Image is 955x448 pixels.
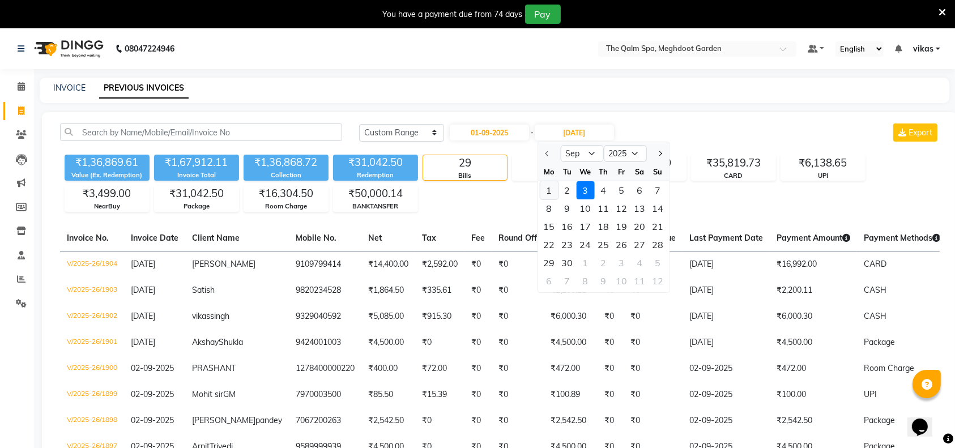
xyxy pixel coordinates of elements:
[594,272,612,290] div: Thursday, October 9, 2025
[67,233,109,243] span: Invoice No.
[558,199,576,217] div: Tuesday, September 9, 2025
[770,408,857,434] td: ₹2,542.50
[558,254,576,272] div: Tuesday, September 30, 2025
[65,155,150,170] div: ₹1,36,869.61
[423,171,507,181] div: Bills
[770,330,857,356] td: ₹4,500.00
[612,272,630,290] div: 10
[560,145,603,162] select: Select month
[603,145,646,162] select: Select year
[450,125,529,140] input: Start Date
[594,181,612,199] div: 4
[383,8,523,20] div: You have a payment due from 74 days
[540,217,558,236] div: Monday, September 15, 2025
[624,356,683,382] td: ₹0
[612,217,630,236] div: 19
[492,251,544,278] td: ₹0
[624,382,683,408] td: ₹0
[131,363,174,373] span: 02-09-2025
[60,278,124,304] td: V/2025-26/1903
[60,382,124,408] td: V/2025-26/1899
[594,236,612,254] div: Thursday, September 25, 2025
[192,415,255,425] span: [PERSON_NAME]
[530,127,534,139] span: -
[540,217,558,236] div: 15
[630,236,649,254] div: Saturday, September 27, 2025
[60,304,124,330] td: V/2025-26/1902
[540,163,558,181] div: Mo
[192,233,240,243] span: Client Name
[864,389,877,399] span: UPI
[289,304,361,330] td: 9329040592
[558,272,576,290] div: 7
[333,155,418,170] div: ₹31,042.50
[492,382,544,408] td: ₹0
[415,251,464,278] td: ₹2,592.00
[576,217,594,236] div: Wednesday, September 17, 2025
[513,155,596,171] div: 0
[649,254,667,272] div: Sunday, October 5, 2025
[492,278,544,304] td: ₹0
[893,123,937,142] button: Export
[689,233,763,243] span: Last Payment Date
[289,408,361,434] td: 7067200263
[244,170,329,180] div: Collection
[544,304,598,330] td: ₹6,000.30
[630,254,649,272] div: Saturday, October 4, 2025
[612,254,630,272] div: Friday, October 3, 2025
[464,278,492,304] td: ₹0
[558,181,576,199] div: Tuesday, September 2, 2025
[535,125,614,140] input: End Date
[464,330,492,356] td: ₹0
[624,408,683,434] td: ₹0
[594,272,612,290] div: 9
[576,181,594,199] div: Wednesday, September 3, 2025
[576,272,594,290] div: 8
[770,251,857,278] td: ₹16,992.00
[210,311,229,321] span: singh
[612,217,630,236] div: Friday, September 19, 2025
[594,254,612,272] div: 2
[598,356,624,382] td: ₹0
[492,330,544,356] td: ₹0
[630,181,649,199] div: Saturday, September 6, 2025
[770,278,857,304] td: ₹2,200.11
[576,236,594,254] div: 24
[907,403,944,437] iframe: chat widget
[576,199,594,217] div: Wednesday, September 10, 2025
[540,254,558,272] div: 29
[864,415,895,425] span: Package
[770,356,857,382] td: ₹472.00
[334,186,417,202] div: ₹50,000.14
[630,236,649,254] div: 27
[60,330,124,356] td: V/2025-26/1901
[296,233,336,243] span: Mobile No.
[576,181,594,199] div: 3
[415,278,464,304] td: ₹335.61
[525,5,561,24] button: Pay
[630,272,649,290] div: 11
[131,389,174,399] span: 02-09-2025
[361,382,415,408] td: ₹85.50
[540,272,558,290] div: Monday, October 6, 2025
[630,217,649,236] div: 20
[544,408,598,434] td: ₹2,542.50
[683,278,770,304] td: [DATE]
[289,330,361,356] td: 9424001003
[594,199,612,217] div: 11
[864,259,886,269] span: CARD
[464,382,492,408] td: ₹0
[612,236,630,254] div: 26
[558,236,576,254] div: 23
[223,389,236,399] span: GM
[361,408,415,434] td: ₹2,542.50
[361,330,415,356] td: ₹4,500.00
[576,272,594,290] div: Wednesday, October 8, 2025
[540,254,558,272] div: Monday, September 29, 2025
[770,382,857,408] td: ₹100.00
[558,199,576,217] div: 9
[154,170,239,180] div: Invoice Total
[630,199,649,217] div: Saturday, September 13, 2025
[192,285,215,295] span: Satish
[777,233,850,243] span: Payment Amount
